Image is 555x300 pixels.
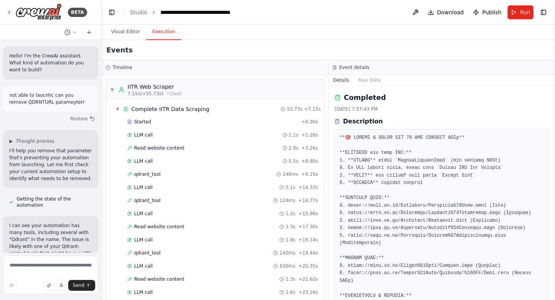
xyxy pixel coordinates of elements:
img: Logo [15,3,62,21]
span: 124ms [279,197,295,204]
span: Publish [482,8,501,16]
span: 5.5s [289,158,298,164]
span: • 1 task [166,91,182,97]
nav: breadcrumb [130,8,230,16]
span: 1.8s [286,237,295,243]
span: 248ms [283,171,298,177]
span: LLM call [134,211,153,217]
span: Run [520,8,530,16]
button: Send [68,280,95,291]
span: LLM call [134,289,153,295]
span: + 9.15s [301,171,318,177]
span: 830ms [279,263,295,269]
span: + 19.44s [298,250,318,256]
span: + 8.90s [301,158,318,164]
span: + 14.33s [298,184,318,190]
span: Send [73,282,84,288]
span: 5.1s [286,184,295,190]
span: Download [437,8,464,16]
button: Execution [146,24,181,40]
span: 1.3s [286,276,295,282]
button: Switch to previous chat [61,28,80,37]
span: 1.3s [286,224,295,230]
span: + 23.24s [298,289,318,295]
button: Show right sidebar [538,7,549,18]
p: I can see your automation has many tools, including several with "Qdrant" in the name. The issue ... [9,222,92,298]
span: Read website content [134,145,184,151]
h2: Completed [344,92,386,103]
button: Improve this prompt [6,280,17,291]
span: 1.2s [286,211,295,217]
span: Read website content [134,224,184,230]
span: 55.73s [287,106,303,112]
span: + 7.15s [304,106,321,112]
span: + 20.35s [298,263,318,269]
span: 7.15s (+55.73s) [128,91,163,97]
span: Getting the state of the automation [17,196,92,208]
span: qdrant_tool [134,250,161,256]
span: + 3.26s [301,145,318,151]
span: ▼ [110,87,114,93]
span: 1.6s [286,289,295,295]
button: Hide left sidebar [106,7,117,18]
h3: Timeline [113,64,132,71]
p: Hello! I'm the CrewAI assistant. What kind of automation do you want to build? [9,52,92,73]
span: + 15.96s [298,211,318,217]
span: LLM call [134,237,153,243]
span: + 17.30s [298,224,318,230]
span: Read website content [134,276,184,282]
span: 1.1s [289,132,298,138]
span: qdrant_tool [134,197,161,204]
span: Thought process [16,138,54,144]
span: LLM call [134,132,153,138]
span: ▼ [115,106,120,112]
span: ▶ [9,138,13,144]
div: IITR Web Scraper [128,83,182,91]
span: + 1.20s [301,132,318,138]
p: I'll help you remove that parameter that's preventing your automation from launching. Let me firs... [9,147,92,182]
span: + 21.62s [298,276,318,282]
button: Start a new chat [83,28,95,37]
span: LLM call [134,263,153,269]
span: LLM call [134,184,153,190]
span: 240ms [279,250,295,256]
button: ▶Thought process [9,138,54,144]
button: Raw Data [354,75,385,86]
div: BETA [68,8,87,17]
button: Visual Editor [105,24,146,40]
button: Run [508,5,533,19]
span: LLM call [134,158,153,164]
div: [DATE] 7:57:43 PM [335,106,549,112]
span: + 0.00s [301,119,318,125]
p: not able to laucnhc can you remove QDRNTURL parameyterr [9,92,92,106]
button: Restore [67,113,98,124]
span: 2.0s [289,145,298,151]
h3: Description [343,117,383,126]
span: + 14.77s [298,197,318,204]
span: Started [134,119,151,125]
span: Complete IITR Data Scraping [131,105,209,113]
span: qdrant_tool [134,171,161,177]
span: + 19.14s [298,237,318,243]
h2: Events [106,45,133,56]
button: Download [425,5,467,19]
button: Upload files [44,280,54,291]
button: Details [328,75,354,86]
a: Studio [130,9,147,15]
button: Publish [470,5,505,19]
h3: Event details [339,64,369,71]
button: Click to speak your automation idea [56,280,67,291]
